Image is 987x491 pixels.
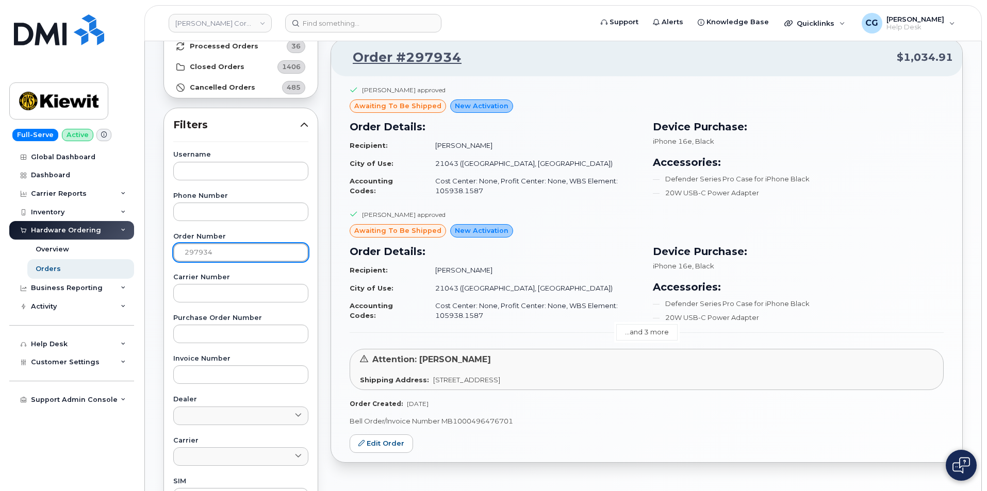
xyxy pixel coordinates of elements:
[340,48,462,67] a: Order #297934
[426,137,640,155] td: [PERSON_NAME]
[706,17,769,27] span: Knowledge Base
[173,355,308,362] label: Invoice Number
[653,137,692,145] span: iPhone 16e
[350,141,388,149] strong: Recipient:
[350,177,393,195] strong: Accounting Codes:
[865,17,878,29] span: CG
[350,416,944,426] p: Bell Order/Invoice Number MB1000496476701
[350,434,413,453] a: Edit Order
[173,233,308,240] label: Order Number
[653,279,944,295] h3: Accessories:
[692,262,714,270] span: , Black
[426,155,640,173] td: 21043 ([GEOGRAPHIC_DATA], [GEOGRAPHIC_DATA])
[455,101,508,111] span: New Activation
[291,41,301,51] span: 36
[653,188,944,198] li: 20W USB-C Power Adapter
[886,15,944,23] span: [PERSON_NAME]
[777,13,852,33] div: Quicklinks
[886,23,944,31] span: Help Desk
[646,12,690,32] a: Alerts
[692,137,714,145] span: , Black
[350,266,388,274] strong: Recipient:
[350,301,393,319] strong: Accounting Codes:
[354,226,441,235] span: awaiting to be shipped
[854,13,962,33] div: Cindy Gornick
[653,262,692,270] span: iPhone 16e
[173,274,308,281] label: Carrier Number
[173,117,300,132] span: Filters
[190,42,258,50] strong: Processed Orders
[190,83,255,92] strong: Cancelled Orders
[164,77,318,98] a: Cancelled Orders485
[594,12,646,32] a: Support
[653,155,944,170] h3: Accessories:
[362,86,446,94] div: [PERSON_NAME] approved
[173,396,308,403] label: Dealer
[616,324,678,340] a: ...and 3 more
[610,17,638,27] span: Support
[662,17,683,27] span: Alerts
[287,82,301,92] span: 485
[190,63,244,71] strong: Closed Orders
[653,299,944,309] li: Defender Series Pro Case for iPhone Black
[797,19,834,27] span: Quicklinks
[350,159,393,167] strong: City of Use:
[426,279,640,297] td: 21043 ([GEOGRAPHIC_DATA], [GEOGRAPHIC_DATA])
[897,50,953,65] span: $1,034.91
[433,376,500,384] span: [STREET_ADDRESS]
[350,400,403,408] strong: Order Created:
[360,376,429,384] strong: Shipping Address:
[350,119,640,134] h3: Order Details:
[653,244,944,259] h3: Device Purchase:
[426,172,640,199] td: Cost Center: None, Profit Center: None, WBS Element: 105938.1587
[173,151,308,158] label: Username
[164,36,318,57] a: Processed Orders36
[426,297,640,324] td: Cost Center: None, Profit Center: None, WBS Element: 105938.1587
[164,57,318,77] a: Closed Orders1406
[653,313,944,323] li: 20W USB-C Power Adapter
[362,210,446,219] div: [PERSON_NAME] approved
[354,101,441,111] span: awaiting to be shipped
[282,62,301,72] span: 1406
[173,193,308,199] label: Phone Number
[350,284,393,292] strong: City of Use:
[455,226,508,235] span: New Activation
[173,478,308,485] label: SIM
[169,14,272,32] a: Kiewit Corporation
[173,315,308,321] label: Purchase Order Number
[690,12,776,32] a: Knowledge Base
[407,400,429,408] span: [DATE]
[653,119,944,134] h3: Device Purchase:
[372,354,491,364] span: Attention: [PERSON_NAME]
[285,14,441,32] input: Find something...
[350,244,640,259] h3: Order Details:
[426,261,640,279] td: [PERSON_NAME]
[653,174,944,184] li: Defender Series Pro Case for iPhone Black
[173,437,308,444] label: Carrier
[952,457,970,473] img: Open chat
